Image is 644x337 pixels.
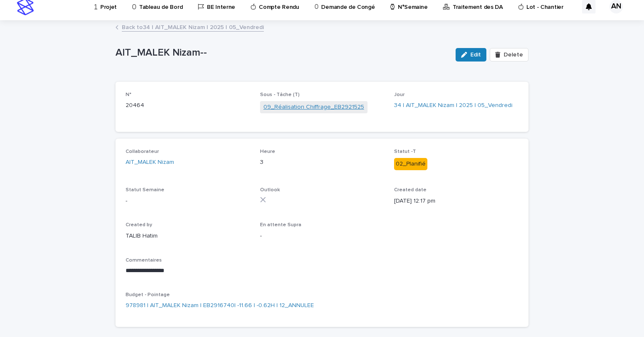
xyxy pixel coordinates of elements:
[394,158,427,170] div: 02_Planifié
[470,52,481,58] span: Edit
[490,48,529,62] button: Delete
[394,101,513,110] a: 34 | AIT_MALEK Nizam | 2025 | 05_Vendredi
[394,92,405,97] span: Jour
[115,47,449,59] p: AIT_MALEK Nizam--
[126,292,170,297] span: Budget - Pointage
[260,158,384,167] p: 3
[260,92,300,97] span: Sous - Tâche (T)
[260,149,275,154] span: Heure
[394,187,427,193] span: Created date
[126,232,250,241] p: TALIB Hatim
[263,103,364,112] a: 09_Réalisation Chiffrage_EB2921525
[122,22,264,32] a: Back to34 | AIT_MALEK Nizam | 2025 | 05_Vendredi
[126,158,174,167] a: AIT_MALEK Nizam
[126,197,250,206] p: -
[260,232,384,241] p: -
[504,52,523,58] span: Delete
[126,301,314,310] a: 978981 | AIT_MALEK Nizam | EB2916740| -11.66 | -0.62H | 12_ANNULEE
[394,197,518,206] p: [DATE] 12:17 pm
[126,258,162,263] span: Commentaires
[126,101,250,110] p: 20464
[394,149,416,154] span: Statut -T
[126,149,159,154] span: Collaborateur
[126,222,152,227] span: Created by
[126,187,164,193] span: Statut Semaine
[260,187,280,193] span: Outlook
[260,222,301,227] span: En attente Supra
[126,92,131,97] span: N°
[456,48,486,62] button: Edit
